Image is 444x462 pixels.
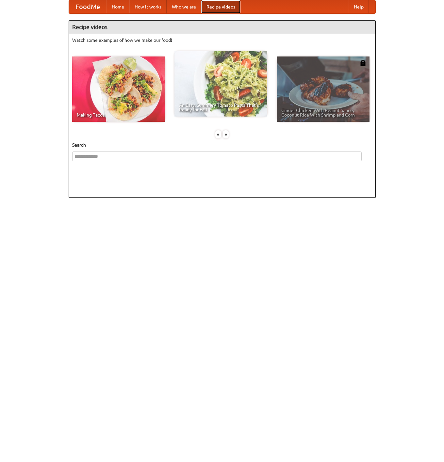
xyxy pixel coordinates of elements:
span: An Easy, Summery Tomato Pasta That's Ready for Fall [179,103,263,112]
p: Watch some examples of how we make our food! [72,37,372,43]
a: Home [107,0,129,13]
a: Help [349,0,369,13]
a: Recipe videos [201,0,240,13]
a: How it works [129,0,167,13]
a: Who we are [167,0,201,13]
div: » [223,130,229,138]
a: FoodMe [69,0,107,13]
a: Making Tacos [72,56,165,122]
span: Making Tacos [77,113,160,117]
a: An Easy, Summery Tomato Pasta That's Ready for Fall [174,51,267,117]
div: « [215,130,221,138]
img: 483408.png [360,60,366,66]
h4: Recipe videos [69,21,375,34]
h5: Search [72,142,372,148]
